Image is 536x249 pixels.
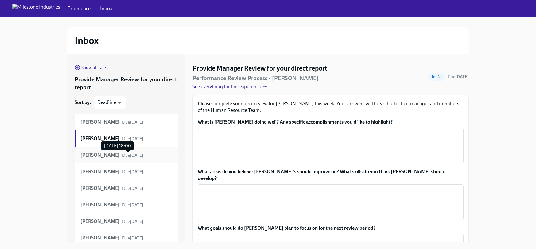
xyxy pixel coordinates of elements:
strong: [PERSON_NAME] [80,135,120,142]
strong: Sort by : [75,99,91,106]
a: Experiences [68,5,93,12]
label: What goals should do [PERSON_NAME] plan to focus on for the next review period? [198,225,464,232]
strong: [DATE] [130,186,143,191]
a: [PERSON_NAME]Due[DATE] [75,147,178,163]
span: Due [122,219,143,224]
span: October 3rd, 2025 18:00 [122,202,143,208]
strong: [PERSON_NAME] [80,152,120,159]
a: [PERSON_NAME]Due[DATE] [75,213,178,230]
span: Due [122,169,143,174]
label: What is [PERSON_NAME] doing well? Any specific accomplishments you'd like to highlight? [198,119,464,125]
span: Due [448,74,469,79]
span: Due [122,153,143,158]
a: Inbox [100,5,112,12]
strong: [DATE] [130,236,143,241]
a: [PERSON_NAME]Due[DATE] [75,163,178,180]
strong: [DATE] [130,169,143,174]
img: Milestone Industries [12,4,60,13]
strong: [PERSON_NAME] [80,201,120,208]
a: [PERSON_NAME]Due[DATE] [75,180,178,197]
strong: [PERSON_NAME] [80,218,120,225]
strong: [PERSON_NAME] [80,185,120,192]
span: Due [122,136,143,141]
div: Deadline [94,96,126,109]
strong: [DATE] [130,219,143,224]
span: October 3rd, 2025 18:00 [448,74,469,80]
strong: [PERSON_NAME] [80,168,120,175]
a: [PERSON_NAME]Due[DATE] [75,230,178,246]
strong: [DATE] [455,74,469,79]
a: [PERSON_NAME]Due[DATE] [75,197,178,213]
span: October 3rd, 2025 18:00 [122,236,143,241]
h4: Provide Manager Review for your direct report [192,64,327,73]
a: [PERSON_NAME]Due[DATE] [75,114,178,130]
button: Show all tasks [75,64,108,71]
span: Due [122,236,143,241]
a: [PERSON_NAME]Due[DATE] [75,130,178,147]
strong: [DATE] [130,202,143,208]
span: October 3rd, 2025 18:00 [122,169,143,174]
span: October 3rd, 2025 18:00 [122,186,143,191]
h2: Inbox [75,34,99,47]
div: Provide Manager Review for your direct report [75,75,178,91]
strong: [DATE] [130,136,143,141]
strong: [PERSON_NAME] [80,119,120,125]
span: Due [122,186,143,191]
span: Due [122,120,143,125]
span: To Do [428,75,445,79]
a: See everything for this experience [192,83,267,90]
strong: [PERSON_NAME] [80,235,120,241]
h5: Performance Review Process • [PERSON_NAME] [192,74,319,82]
p: Please complete your peer review for [PERSON_NAME] this week. Your answers will be visible to the... [198,100,464,114]
span: October 3rd, 2025 18:00 [122,136,143,141]
label: What areas do you believe [PERSON_NAME]'s should improve on? What skills do you think [PERSON_NAM... [198,168,464,182]
strong: [DATE] [130,120,143,125]
strong: [DATE] [130,153,143,158]
span: Due [122,202,143,208]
